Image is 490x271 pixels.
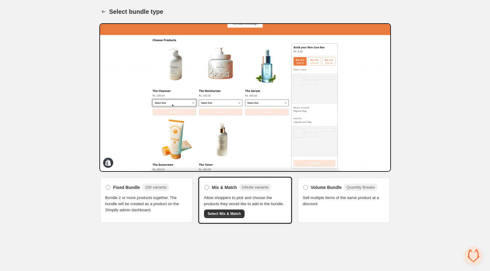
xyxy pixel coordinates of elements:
[346,185,375,190] span: Quantity Breaks
[204,209,245,218] button: Select Mix & Match
[109,8,164,15] h1: Select bundle type
[208,211,241,216] span: Select Mix & Match
[212,184,237,190] span: Mix & Match
[204,195,286,207] span: Allow shoppers to pick and choose the products they would like to add to the bundle.
[242,185,268,190] span: Infinite variants
[145,185,167,190] span: 100 variants
[464,247,483,265] a: Open chat
[99,23,391,172] img: Bundle Preview
[311,184,342,190] span: Volume Bundle
[303,195,385,207] span: Sell multiple items of the same product at a discount
[99,7,108,16] button: Back
[113,184,140,190] span: Fixed Bundle
[105,195,187,213] span: Bundle 2 or more products together. The bundle will be created as a product on the Shopify admin ...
